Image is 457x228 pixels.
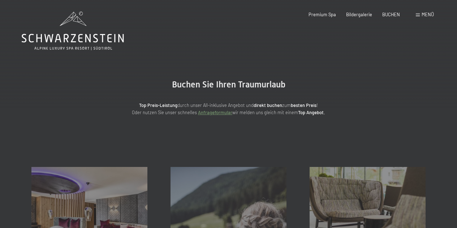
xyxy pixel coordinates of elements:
a: Premium Spa [309,12,336,17]
strong: Top Preis-Leistung [139,102,177,108]
strong: Top Angebot. [298,109,325,115]
span: Buchen Sie Ihren Traumurlaub [172,79,285,90]
a: Anfrageformular [198,109,232,115]
a: Bildergalerie [346,12,372,17]
a: BUCHEN [382,12,400,17]
span: Menü [422,12,434,17]
strong: besten Preis [291,102,316,108]
strong: direkt buchen [254,102,282,108]
p: durch unser All-inklusive Angebot und zum ! Oder nutzen Sie unser schnelles wir melden uns gleich... [84,102,373,116]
